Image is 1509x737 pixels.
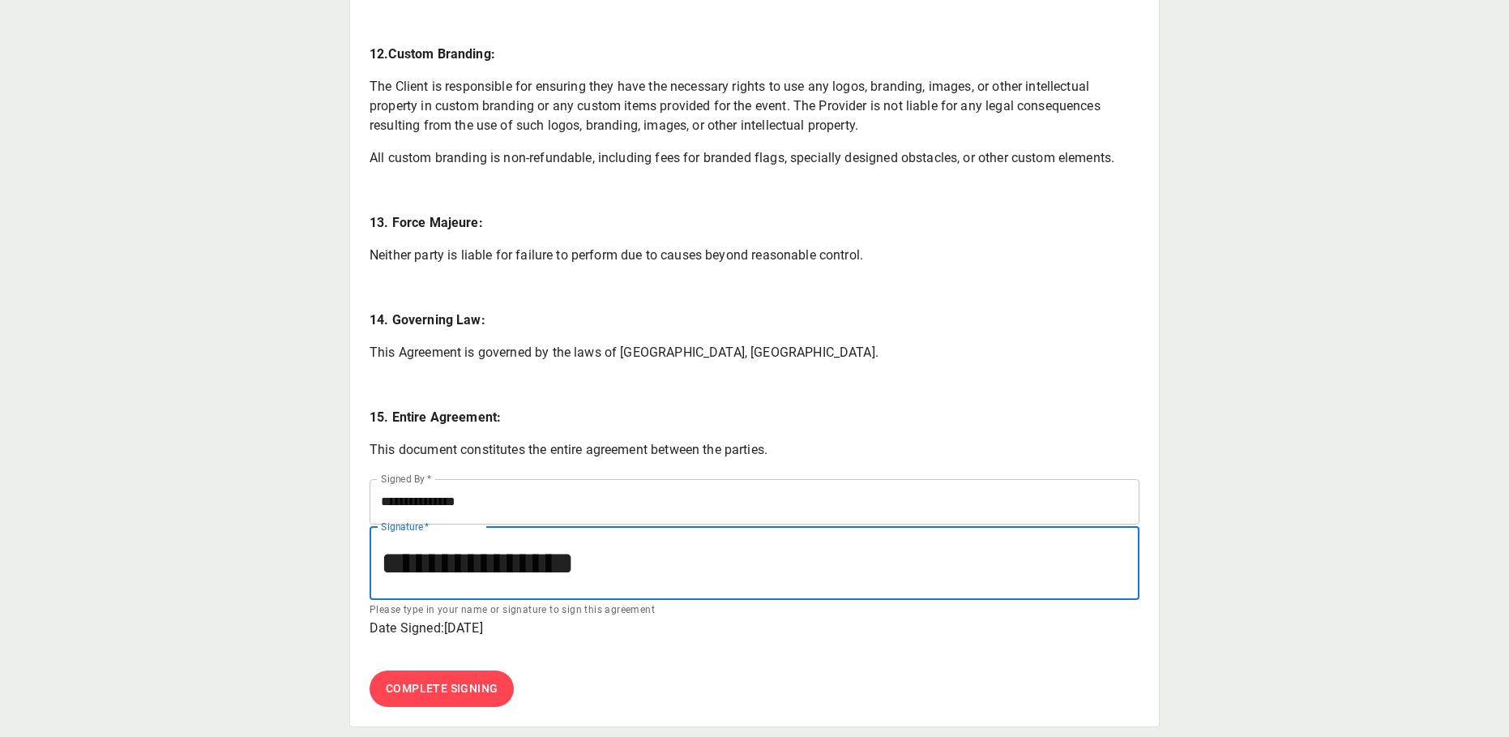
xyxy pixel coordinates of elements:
label: Signature [381,520,430,533]
p: Please type in your name or signature to sign this agreement [370,602,1139,619]
p: This Agreement is governed by the laws of [GEOGRAPHIC_DATA], [GEOGRAPHIC_DATA]. [370,343,1139,362]
strong: 14. Governing Law: [370,312,485,328]
span: Complete Signing [386,679,498,699]
button: Complete Signing [370,671,515,707]
strong: 15. Entire Agreement: [370,409,501,425]
p: All custom branding is non-refundable, including fees for branded flags, specially designed obsta... [370,148,1139,168]
p: Date Signed: [DATE] [370,619,1139,638]
strong: 12.Custom Branding: [370,46,495,62]
label: Signed By [381,472,431,486]
p: This document constitutes the entire agreement between the parties. [370,440,1139,460]
p: Neither party is liable for failure to perform due to causes beyond reasonable control. [370,246,1139,265]
p: The Client is responsible for ensuring they have the necessary rights to use any logos, branding,... [370,77,1139,135]
strong: 13. Force Majeure: [370,215,483,230]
